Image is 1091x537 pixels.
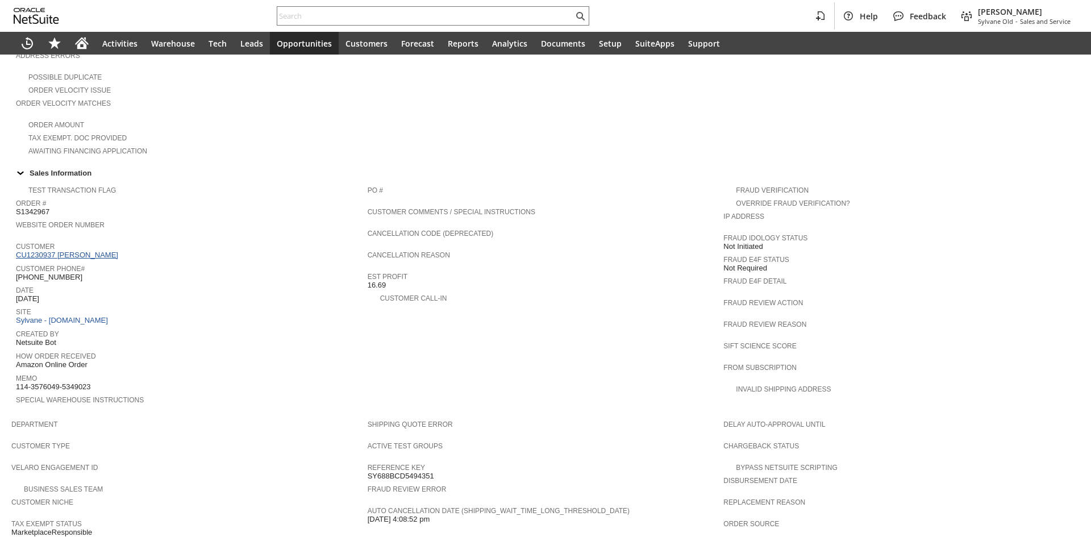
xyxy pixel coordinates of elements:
[401,38,434,49] span: Forecast
[368,472,434,481] span: SY688BCD5494351
[16,251,121,259] a: CU1230937 [PERSON_NAME]
[723,242,763,251] span: Not Initiated
[723,498,805,506] a: Replacement reason
[485,32,534,55] a: Analytics
[28,134,127,142] a: Tax Exempt. Doc Provided
[11,464,98,472] a: Velaro Engagement ID
[16,273,82,282] span: [PHONE_NUMBER]
[16,243,55,251] a: Customer
[240,38,263,49] span: Leads
[11,528,92,537] span: MarketplaceResponsible
[102,38,138,49] span: Activities
[16,99,111,107] a: Order Velocity Matches
[599,38,622,49] span: Setup
[14,8,59,24] svg: logo
[723,520,779,528] a: Order Source
[68,32,95,55] a: Home
[14,32,41,55] a: Recent Records
[723,256,789,264] a: Fraud E4F Status
[723,442,799,450] a: Chargeback Status
[723,299,803,307] a: Fraud Review Action
[11,442,70,450] a: Customer Type
[368,464,425,472] a: Reference Key
[16,352,96,360] a: How Order Received
[16,294,39,303] span: [DATE]
[978,6,1071,17] span: [PERSON_NAME]
[11,498,73,506] a: Customer Niche
[24,485,103,493] a: Business Sales Team
[11,421,58,428] a: Department
[368,251,450,259] a: Cancellation Reason
[860,11,878,22] span: Help
[448,38,478,49] span: Reports
[144,32,202,55] a: Warehouse
[277,9,573,23] input: Search
[41,32,68,55] div: Shortcuts
[380,294,447,302] a: Customer Call-in
[635,38,674,49] span: SuiteApps
[1015,17,1018,26] span: -
[48,36,61,50] svg: Shortcuts
[16,396,144,404] a: Special Warehouse Instructions
[95,32,144,55] a: Activities
[270,32,339,55] a: Opportunities
[534,32,592,55] a: Documents
[16,382,91,392] span: 114-3576049-5349023
[345,38,388,49] span: Customers
[723,477,797,485] a: Disbursement Date
[16,338,56,347] span: Netsuite Bot
[736,464,837,472] a: Bypass NetSuite Scripting
[541,38,585,49] span: Documents
[368,515,430,524] span: [DATE] 4:08:52 pm
[28,73,102,81] a: Possible Duplicate
[16,308,31,316] a: Site
[723,234,807,242] a: Fraud Idology Status
[368,485,447,493] a: Fraud Review Error
[573,9,587,23] svg: Search
[394,32,441,55] a: Forecast
[16,330,59,338] a: Created By
[723,277,786,285] a: Fraud E4F Detail
[16,316,111,324] a: Sylvane - [DOMAIN_NAME]
[736,199,850,207] a: Override Fraud Verification?
[368,442,443,450] a: Active Test Groups
[723,264,767,273] span: Not Required
[368,421,453,428] a: Shipping Quote Error
[492,38,527,49] span: Analytics
[16,360,88,369] span: Amazon Online Order
[16,286,34,294] a: Date
[723,364,797,372] a: From Subscription
[1020,17,1071,26] span: Sales and Service
[978,17,1013,26] span: Sylvane Old
[20,36,34,50] svg: Recent Records
[441,32,485,55] a: Reports
[28,147,147,155] a: Awaiting Financing Application
[28,186,116,194] a: Test Transaction Flag
[11,165,1075,180] div: Sales Information
[75,36,89,50] svg: Home
[368,186,383,194] a: PO #
[723,213,764,220] a: IP Address
[16,374,37,382] a: Memo
[736,385,831,393] a: Invalid Shipping Address
[723,320,806,328] a: Fraud Review Reason
[910,11,946,22] span: Feedback
[368,273,407,281] a: Est Profit
[209,38,227,49] span: Tech
[736,186,809,194] a: Fraud Verification
[11,165,1080,180] td: Sales Information
[368,208,535,216] a: Customer Comments / Special Instructions
[11,520,82,528] a: Tax Exempt Status
[368,230,494,238] a: Cancellation Code (deprecated)
[151,38,195,49] span: Warehouse
[339,32,394,55] a: Customers
[234,32,270,55] a: Leads
[28,86,111,94] a: Order Velocity Issue
[368,281,386,290] span: 16.69
[688,38,720,49] span: Support
[681,32,727,55] a: Support
[592,32,628,55] a: Setup
[16,207,49,217] span: S1342967
[16,52,80,60] a: Address Errors
[28,121,84,129] a: Order Amount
